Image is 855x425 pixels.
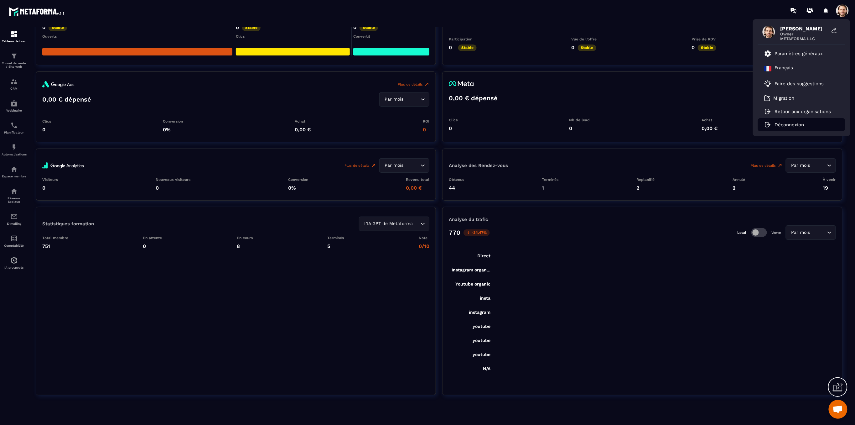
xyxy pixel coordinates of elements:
p: 1 [542,185,559,191]
p: À venir [823,177,836,182]
img: social-network [10,187,18,195]
p: Comptabilité [2,244,27,247]
a: formationformationTunnel de vente / Site web [2,48,27,73]
a: Faire des suggestions [764,80,831,87]
p: Total membre [42,236,68,240]
div: Convertit [353,34,429,39]
div: Search for option [379,92,429,107]
p: Retour aux organisations [775,109,831,114]
p: Stable [49,24,67,31]
p: Lead [738,230,747,235]
p: Conversion [288,177,308,182]
img: automations [10,257,18,264]
span: [PERSON_NAME] [780,26,827,32]
img: arrowUpRight [424,82,429,87]
p: Replanifié [636,177,655,182]
a: Plus de détails [751,163,783,168]
p: Vue de l’offre [572,37,597,41]
p: -34.47% [464,229,490,236]
p: 0,00 € [702,125,718,131]
p: 0 [42,185,58,191]
p: Réseaux Sociaux [2,197,27,203]
p: 0 [353,24,356,31]
img: narrow-up-right-o.6b7c60e2.svg [778,163,783,168]
p: Stable [360,24,378,31]
p: 0 [156,185,190,191]
p: Analyse des Rendez-vous [449,163,508,168]
tspan: Instagram organ... [452,268,491,273]
p: 0,00 € dépensé [42,96,91,103]
p: Obtenus [449,177,464,182]
a: accountantaccountantComptabilité [2,230,27,252]
p: 0 [42,127,51,133]
p: Note [419,236,429,240]
p: 0% [163,127,183,133]
input: Search for option [414,220,419,227]
tspan: Direct [478,254,491,259]
img: metaLogo [449,81,474,86]
tspan: youtube [473,324,491,329]
p: Vente [772,231,781,235]
p: Déconnexion [775,122,804,128]
p: 0/10 [419,243,429,249]
p: 0 [449,125,458,131]
a: automationsautomationsAutomatisations [2,139,27,161]
p: 0,00 € [295,127,311,133]
a: Paramètres généraux [764,50,823,57]
p: En cours [237,236,253,240]
p: 0 [569,125,590,131]
p: Migration [774,95,795,101]
tspan: insta [480,296,491,301]
div: Search for option [379,158,429,173]
p: 751 [42,243,68,249]
span: Par mois [790,162,811,169]
a: schedulerschedulerPlanificateur [2,117,27,139]
p: 8 [237,243,253,249]
img: googleAdsLogo [42,81,75,87]
p: Stable [242,24,261,31]
p: IA prospects [2,266,27,269]
p: Français [775,65,793,72]
p: Nouveaux visiteurs [156,177,190,182]
p: Clics [42,119,51,123]
p: Analyse du trafic [449,217,836,222]
p: 44 [449,185,464,191]
a: Retour aux organisations [764,109,831,114]
div: Search for option [786,225,836,240]
p: Terminés [542,177,559,182]
p: 0 [423,127,429,133]
p: 0 [42,24,45,31]
a: automationsautomationsEspace membre [2,161,27,183]
p: Stable [458,45,477,51]
img: automations [10,165,18,173]
a: Migration [764,95,795,101]
p: 0 [449,45,452,51]
p: Participation [449,37,477,41]
p: Planificateur [2,131,27,134]
a: Mở cuộc trò chuyện [829,400,847,419]
span: Par mois [383,96,405,103]
a: social-networksocial-networkRéseaux Sociaux [2,183,27,208]
p: Webinaire [2,109,27,112]
div: Search for option [359,217,429,231]
p: 0,00 € dépensé [449,94,498,102]
a: automationsautomationsWebinaire [2,95,27,117]
p: 0 [692,45,695,51]
p: 0 [572,45,575,51]
p: Revenu total [406,177,429,182]
p: Stable [698,45,716,51]
p: Espace membre [2,175,27,178]
p: Terminés [328,236,344,240]
img: accountant [10,235,18,242]
tspan: youtube [473,338,491,344]
tspan: youtube [473,352,491,358]
span: METAFORMA LLC [780,36,827,41]
input: Search for option [811,229,826,236]
img: formation [10,52,18,60]
img: narrow-up-right-o.6b7c60e2.svg [371,163,376,168]
input: Search for option [811,162,826,169]
p: 0 [143,243,162,249]
a: Plus de détails [398,81,429,87]
p: Prise de RDV [692,37,716,41]
img: formation [10,78,18,85]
